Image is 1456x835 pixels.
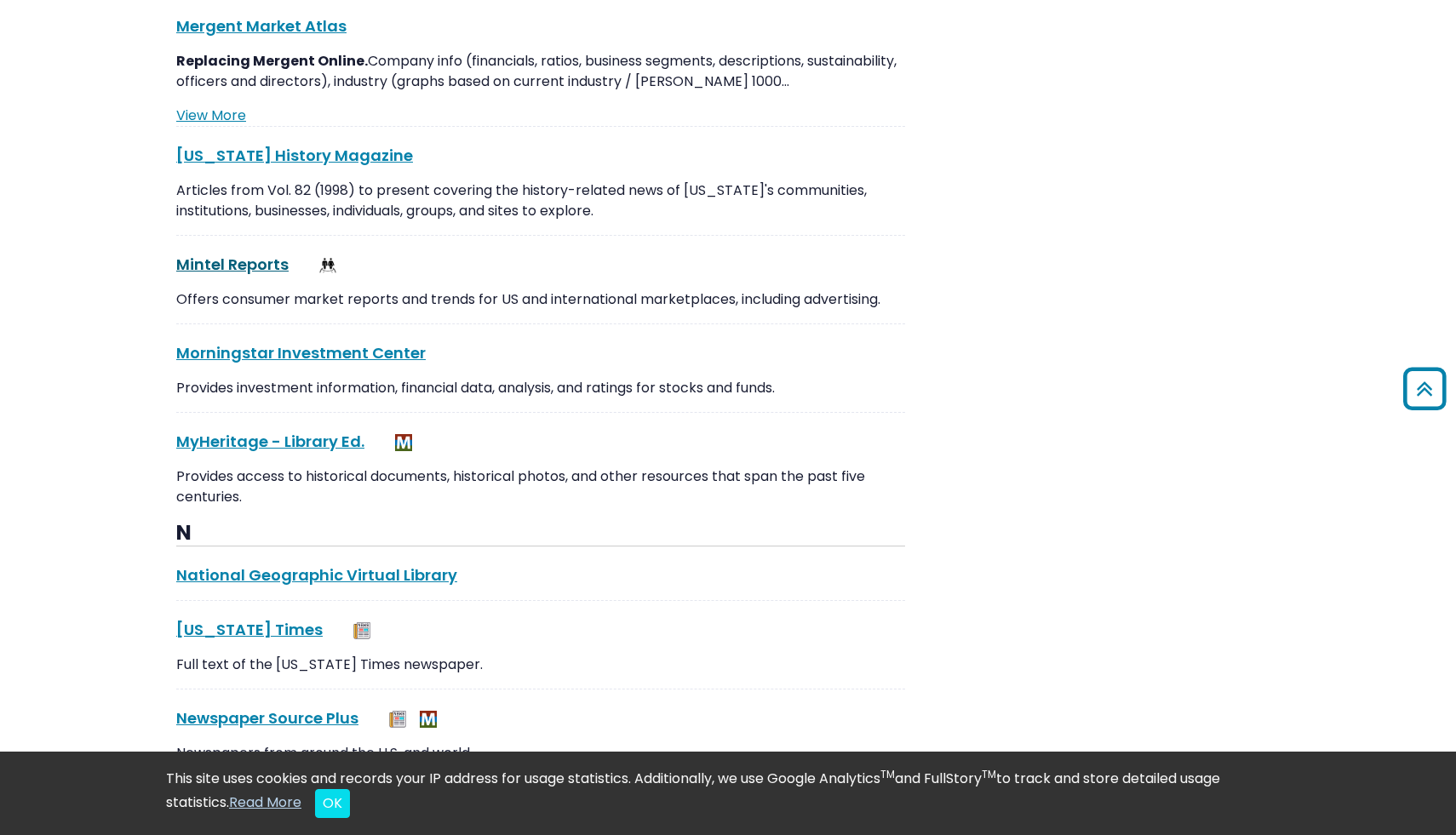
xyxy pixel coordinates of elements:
[176,51,905,92] p: Company info (financials, ratios, business segments, descriptions, sustainability, officers and d...
[176,180,905,221] p: Articles from Vol. 82 (1998) to present covering the history-related news of [US_STATE]'s communi...
[176,655,905,675] p: Full text of the [US_STATE] Times newspaper.
[176,378,905,398] p: Provides investment information, financial data, analysis, and ratings for stocks and funds.
[395,434,412,451] img: MeL (Michigan electronic Library)
[880,767,895,781] sup: TM
[176,743,905,764] p: Newspapers from around the U.S. and world.
[420,711,437,728] img: MeL (Michigan electronic Library)
[176,466,905,507] p: Provides access to historical documents, historical photos, and other resources that span the pas...
[176,106,246,125] a: View More
[176,564,457,586] a: National Geographic Virtual Library
[353,622,370,639] img: Newspapers
[176,431,364,452] a: MyHeritage - Library Ed.
[176,521,905,546] h3: N
[176,619,323,640] a: [US_STATE] Times
[982,767,996,781] sup: TM
[389,711,406,728] img: Newspapers
[176,51,368,71] strong: Replacing Mergent Online.
[176,289,905,310] p: Offers consumer market reports and trends for US and international marketplaces, including advert...
[166,769,1290,818] div: This site uses cookies and records your IP address for usage statistics. Additionally, we use Goo...
[315,789,350,818] button: Close
[1397,375,1452,403] a: Back to Top
[176,15,347,37] a: Mergent Market Atlas
[176,145,413,166] a: [US_STATE] History Magazine
[229,792,301,812] a: Read More
[319,257,336,274] img: Demographics
[176,342,426,363] a: Morningstar Investment Center
[176,707,358,729] a: Newspaper Source Plus
[176,254,289,275] a: Mintel Reports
